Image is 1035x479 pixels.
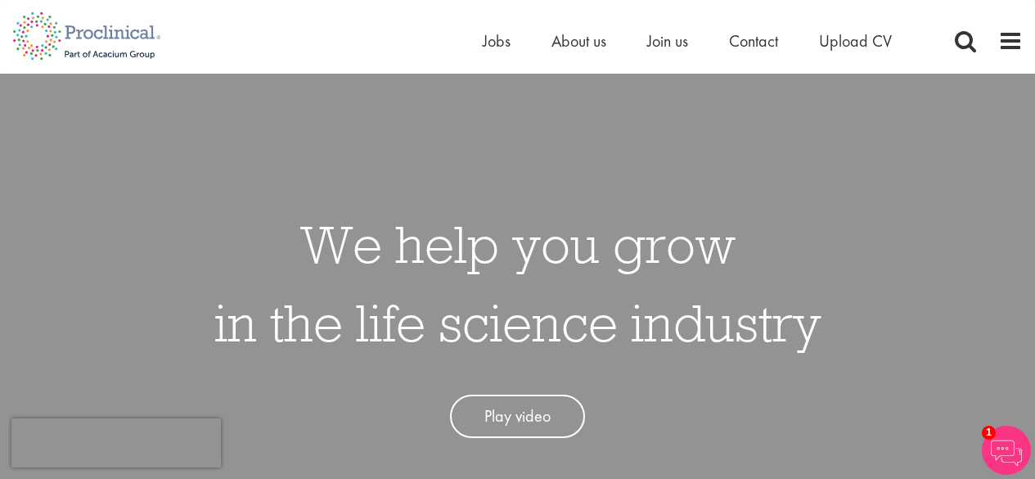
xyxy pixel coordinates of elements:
[214,205,821,362] h1: We help you grow in the life science industry
[819,30,892,52] a: Upload CV
[729,30,778,52] a: Contact
[982,426,1031,475] img: Chatbot
[551,30,606,52] a: About us
[647,30,688,52] a: Join us
[483,30,511,52] a: Jobs
[982,426,996,440] span: 1
[450,395,585,438] a: Play video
